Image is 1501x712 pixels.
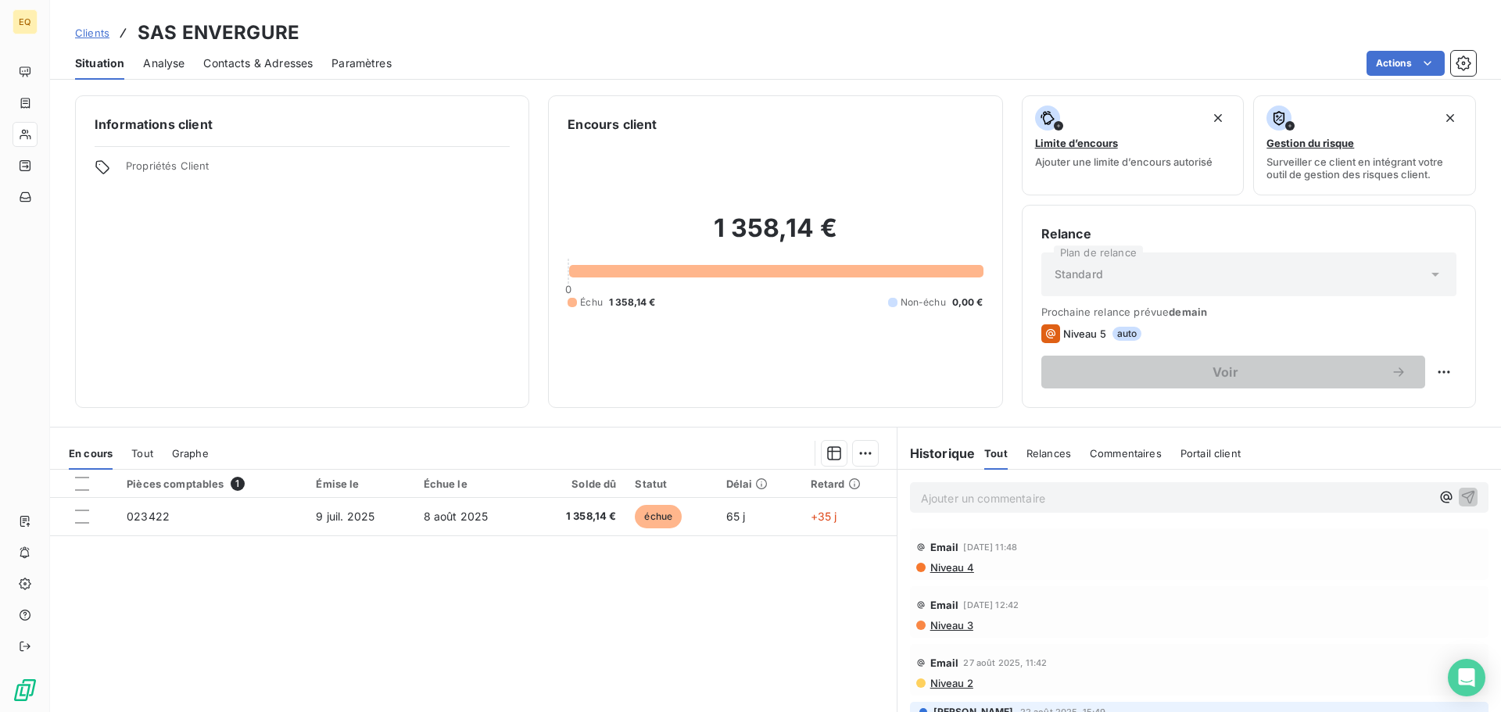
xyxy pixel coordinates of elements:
[726,478,792,490] div: Délai
[69,447,113,460] span: En cours
[930,657,959,669] span: Email
[1367,51,1445,76] button: Actions
[1063,327,1106,340] span: Niveau 5
[1448,659,1485,696] div: Open Intercom Messenger
[1180,447,1241,460] span: Portail client
[952,295,983,309] span: 0,00 €
[316,478,404,490] div: Émise le
[929,561,974,574] span: Niveau 4
[930,599,959,611] span: Email
[126,159,510,181] span: Propriétés Client
[1266,156,1463,181] span: Surveiller ce client en intégrant votre outil de gestion des risques client.
[424,510,489,523] span: 8 août 2025
[1035,137,1118,149] span: Limite d’encours
[984,447,1008,460] span: Tout
[143,55,184,71] span: Analyse
[95,115,510,134] h6: Informations client
[138,19,299,47] h3: SAS ENVERGURE
[1041,306,1456,318] span: Prochaine relance prévue
[929,619,973,631] span: Niveau 3
[901,295,946,309] span: Non-échu
[1041,224,1456,243] h6: Relance
[580,295,603,309] span: Échu
[127,477,297,491] div: Pièces comptables
[568,213,983,259] h2: 1 358,14 €
[565,283,571,295] span: 0
[811,478,887,490] div: Retard
[127,510,170,523] span: 023422
[1169,306,1207,318] span: demain
[13,9,38,34] div: EQ
[539,509,617,524] span: 1 358,14 €
[609,295,656,309] span: 1 358,14 €
[131,447,153,460] span: Tout
[316,510,374,523] span: 9 juil. 2025
[1035,156,1213,168] span: Ajouter une limite d’encours autorisé
[726,510,746,523] span: 65 j
[75,27,109,39] span: Clients
[929,677,973,689] span: Niveau 2
[1060,366,1391,378] span: Voir
[1266,137,1354,149] span: Gestion du risque
[539,478,617,490] div: Solde dû
[1253,95,1476,195] button: Gestion du risqueSurveiller ce client en intégrant votre outil de gestion des risques client.
[635,505,682,528] span: échue
[75,25,109,41] a: Clients
[568,115,657,134] h6: Encours client
[1026,447,1071,460] span: Relances
[1041,356,1425,388] button: Voir
[1055,267,1103,282] span: Standard
[1112,327,1142,341] span: auto
[963,658,1047,667] span: 27 août 2025, 11:42
[963,600,1019,610] span: [DATE] 12:42
[231,477,245,491] span: 1
[1022,95,1245,195] button: Limite d’encoursAjouter une limite d’encours autorisé
[811,510,837,523] span: +35 j
[172,447,209,460] span: Graphe
[897,444,976,463] h6: Historique
[13,678,38,703] img: Logo LeanPay
[203,55,313,71] span: Contacts & Adresses
[75,55,124,71] span: Situation
[331,55,392,71] span: Paramètres
[424,478,521,490] div: Échue le
[1090,447,1162,460] span: Commentaires
[963,542,1017,552] span: [DATE] 11:48
[635,478,707,490] div: Statut
[930,541,959,553] span: Email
